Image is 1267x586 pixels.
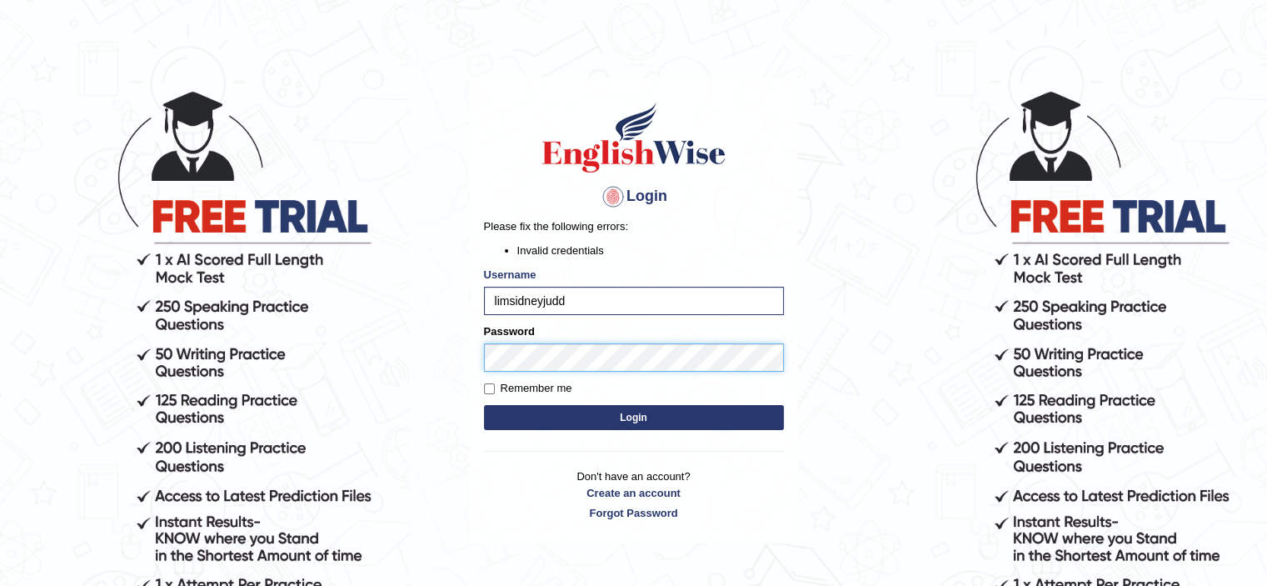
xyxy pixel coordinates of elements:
[484,468,784,520] p: Don't have an account?
[484,505,784,521] a: Forgot Password
[484,383,495,394] input: Remember me
[517,243,784,258] li: Invalid credentials
[484,218,784,234] p: Please fix the following errors:
[484,267,536,283] label: Username
[484,323,535,339] label: Password
[484,380,572,397] label: Remember me
[484,405,784,430] button: Login
[484,183,784,210] h4: Login
[539,100,729,175] img: Logo of English Wise sign in for intelligent practice with AI
[484,485,784,501] a: Create an account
